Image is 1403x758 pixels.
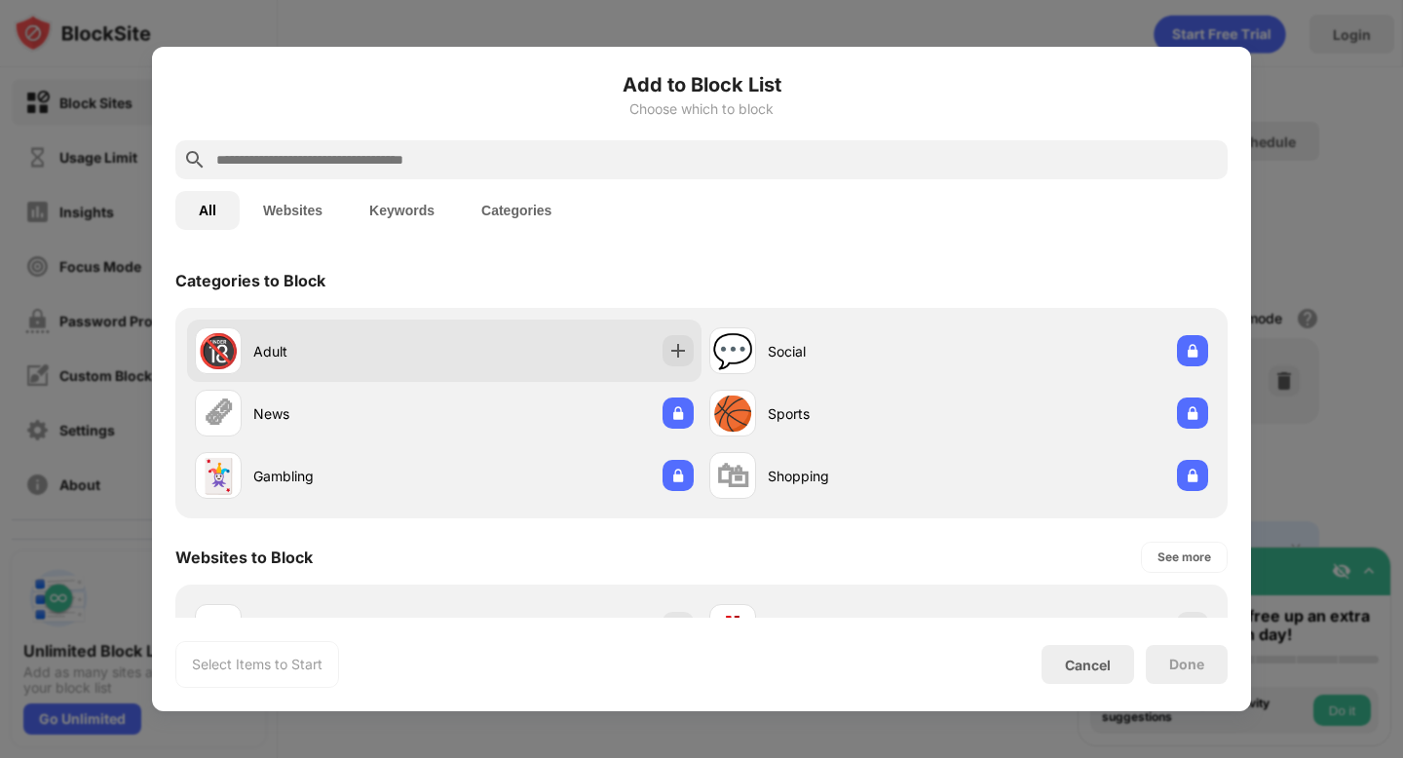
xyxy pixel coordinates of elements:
[198,331,239,371] div: 🔞
[1065,657,1111,673] div: Cancel
[183,148,207,171] img: search.svg
[1157,548,1211,567] div: See more
[768,466,959,486] div: Shopping
[175,271,325,290] div: Categories to Block
[253,618,444,638] div: [DOMAIN_NAME]
[207,616,230,639] img: favicons
[240,191,346,230] button: Websites
[768,403,959,424] div: Sports
[253,466,444,486] div: Gambling
[716,456,749,496] div: 🛍
[768,618,959,638] div: [DOMAIN_NAME]
[253,403,444,424] div: News
[175,191,240,230] button: All
[458,191,575,230] button: Categories
[192,655,322,674] div: Select Items to Start
[768,341,959,361] div: Social
[175,70,1228,99] h6: Add to Block List
[721,616,744,639] img: favicons
[253,341,444,361] div: Adult
[202,394,235,434] div: 🗞
[1169,657,1204,672] div: Done
[712,331,753,371] div: 💬
[346,191,458,230] button: Keywords
[175,101,1228,117] div: Choose which to block
[198,456,239,496] div: 🃏
[712,394,753,434] div: 🏀
[175,548,313,567] div: Websites to Block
